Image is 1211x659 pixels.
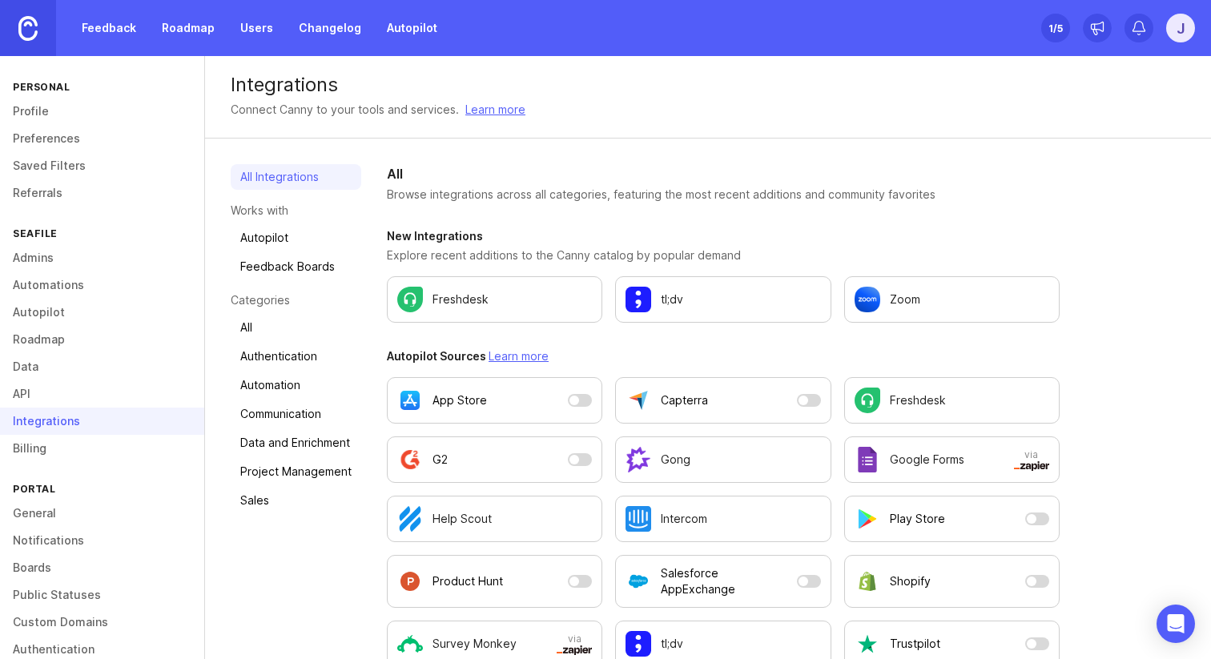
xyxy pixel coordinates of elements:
a: Feedback [72,14,146,42]
p: Product Hunt [432,573,503,589]
p: Freshdesk [890,392,946,408]
a: Feedback Boards [231,254,361,279]
p: tl;dv [661,291,683,307]
a: Authentication [231,344,361,369]
a: Autopilot [231,225,361,251]
a: Configure Freshdesk settings. [844,377,1060,424]
h3: Autopilot Sources [387,348,1060,364]
div: 1 /5 [1048,17,1063,39]
p: App Store [432,392,487,408]
p: Browse integrations across all categories, featuring the most recent additions and community favo... [387,187,1060,203]
p: tl;dv [661,636,683,652]
button: App Store is currently disabled as an Autopilot data source. Open a modal to adjust settings. [387,377,602,424]
p: Zoom [890,291,920,307]
button: Salesforce AppExchange is currently disabled as an Autopilot data source. Open a modal to adjust ... [615,555,831,608]
h3: New Integrations [387,228,1060,244]
a: Users [231,14,283,42]
button: 1/5 [1041,14,1070,42]
p: Works with [231,203,361,219]
img: Canny Home [18,16,38,41]
a: Configure Gong settings. [615,436,831,483]
a: Project Management [231,459,361,484]
a: Changelog [289,14,371,42]
img: svg+xml;base64,PHN2ZyB3aWR0aD0iNTAwIiBoZWlnaHQ9IjEzNiIgZmlsbD0ibm9uZSIgeG1sbnM9Imh0dHA6Ly93d3cudz... [1014,461,1049,471]
a: Communication [231,401,361,427]
a: Configure Google Forms in a new tab. [844,436,1060,483]
h2: All [387,164,1060,183]
p: Gong [661,452,690,468]
a: Configure Zoom settings. [844,276,1060,323]
p: Freshdesk [432,291,489,307]
a: Learn more [489,349,549,363]
span: via [1014,448,1049,471]
a: Sales [231,488,361,513]
a: Configure Freshdesk settings. [387,276,602,323]
a: Configure Intercom settings. [615,496,831,542]
p: Trustpilot [890,636,940,652]
span: via [557,633,592,655]
a: Configure tl;dv settings. [615,276,831,323]
div: Connect Canny to your tools and services. [231,101,459,119]
a: Configure Help Scout settings. [387,496,602,542]
div: Integrations [231,75,1185,94]
p: Salesforce AppExchange [661,565,790,597]
p: G2 [432,452,448,468]
p: Survey Monkey [432,636,517,652]
p: Capterra [661,392,708,408]
div: Open Intercom Messenger [1157,605,1195,643]
p: Help Scout [432,511,492,527]
p: Categories [231,292,361,308]
p: Shopify [890,573,931,589]
img: svg+xml;base64,PHN2ZyB3aWR0aD0iNTAwIiBoZWlnaHQ9IjEzNiIgZmlsbD0ibm9uZSIgeG1sbnM9Imh0dHA6Ly93d3cudz... [557,645,592,655]
button: Capterra is currently disabled as an Autopilot data source. Open a modal to adjust settings. [615,377,831,424]
p: Google Forms [890,452,964,468]
p: Intercom [661,511,707,527]
a: All [231,315,361,340]
p: Explore recent additions to the Canny catalog by popular demand [387,247,1060,263]
a: Automation [231,372,361,398]
a: Learn more [465,101,525,119]
a: All Integrations [231,164,361,190]
button: Play Store is currently disabled as an Autopilot data source. Open a modal to adjust settings. [844,496,1060,542]
a: Roadmap [152,14,224,42]
button: j [1166,14,1195,42]
p: Play Store [890,511,945,527]
button: G2 is currently disabled as an Autopilot data source. Open a modal to adjust settings. [387,436,602,483]
a: Autopilot [377,14,447,42]
button: Shopify is currently disabled as an Autopilot data source. Open a modal to adjust settings. [844,555,1060,608]
a: Data and Enrichment [231,430,361,456]
button: Product Hunt is currently disabled as an Autopilot data source. Open a modal to adjust settings. [387,555,602,608]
